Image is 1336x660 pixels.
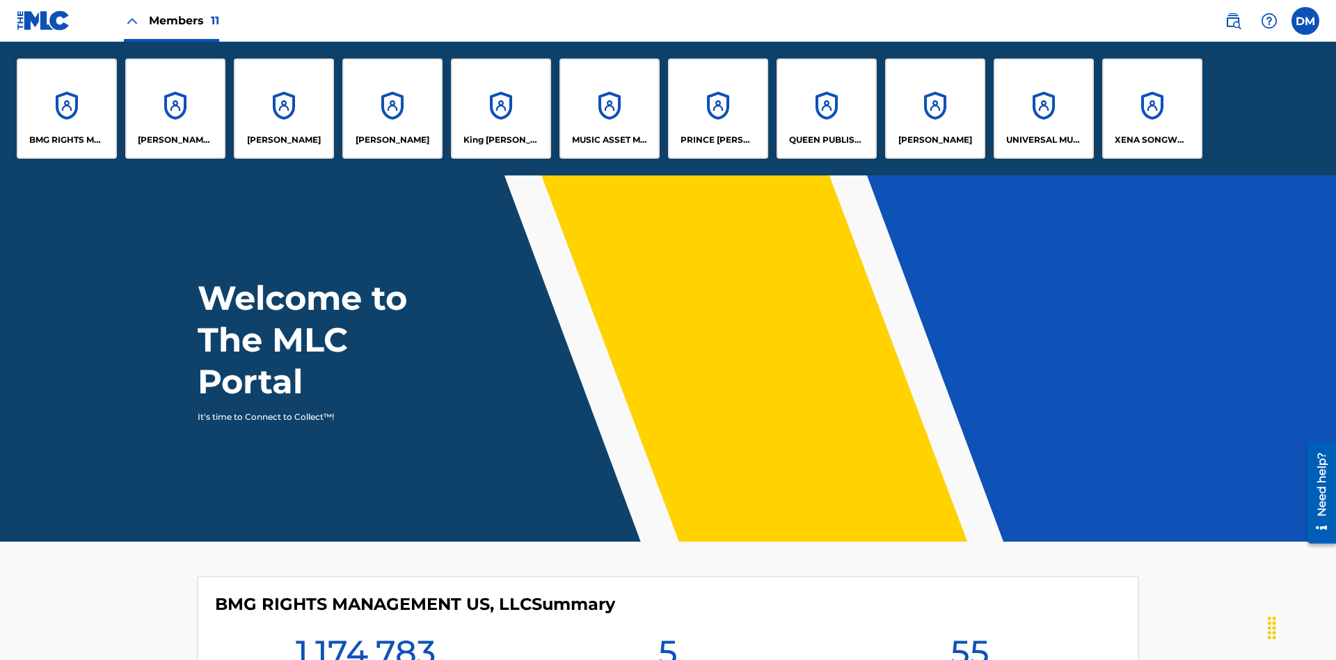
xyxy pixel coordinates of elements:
p: QUEEN PUBLISHA [789,134,865,146]
img: Close [124,13,141,29]
p: PRINCE MCTESTERSON [681,134,756,146]
a: Accounts[PERSON_NAME] SONGWRITER [125,58,225,159]
img: search [1225,13,1241,29]
div: Drag [1261,607,1283,649]
a: AccountsBMG RIGHTS MANAGEMENT US, LLC [17,58,117,159]
p: ELVIS COSTELLO [247,134,321,146]
a: Accounts[PERSON_NAME] [885,58,985,159]
a: AccountsUNIVERSAL MUSIC PUB GROUP [994,58,1094,159]
iframe: Chat Widget [1266,593,1336,660]
a: AccountsPRINCE [PERSON_NAME] [668,58,768,159]
p: UNIVERSAL MUSIC PUB GROUP [1006,134,1082,146]
img: MLC Logo [17,10,70,31]
div: Help [1255,7,1283,35]
a: Accounts[PERSON_NAME] [234,58,334,159]
iframe: Resource Center [1297,437,1336,551]
h1: Welcome to The MLC Portal [198,277,458,402]
p: RONALD MCTESTERSON [898,134,972,146]
p: EYAMA MCSINGER [356,134,429,146]
p: King McTesterson [463,134,539,146]
p: CLEO SONGWRITER [138,134,214,146]
a: Public Search [1219,7,1247,35]
p: It's time to Connect to Collect™! [198,411,439,423]
div: User Menu [1291,7,1319,35]
a: AccountsKing [PERSON_NAME] [451,58,551,159]
span: 11 [211,14,219,27]
p: MUSIC ASSET MANAGEMENT (MAM) [572,134,648,146]
a: AccountsQUEEN PUBLISHA [777,58,877,159]
img: help [1261,13,1278,29]
h4: BMG RIGHTS MANAGEMENT US, LLC [215,594,615,615]
a: AccountsXENA SONGWRITER [1102,58,1202,159]
a: AccountsMUSIC ASSET MANAGEMENT (MAM) [559,58,660,159]
span: Members [149,13,219,29]
a: Accounts[PERSON_NAME] [342,58,443,159]
p: BMG RIGHTS MANAGEMENT US, LLC [29,134,105,146]
p: XENA SONGWRITER [1115,134,1191,146]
